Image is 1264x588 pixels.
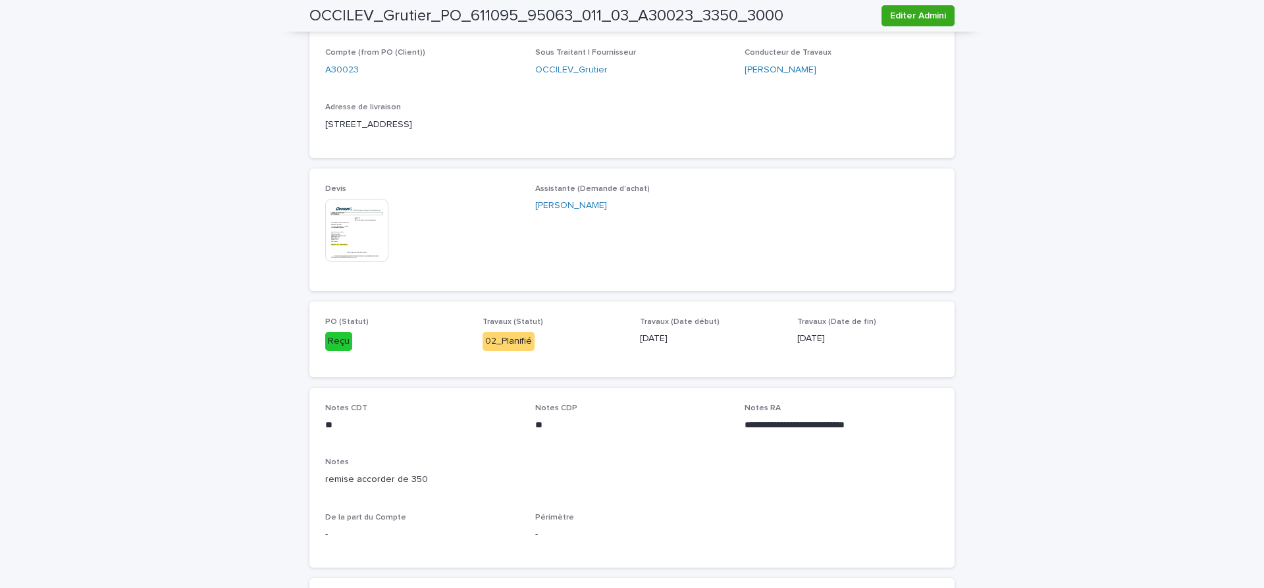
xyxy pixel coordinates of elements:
p: [STREET_ADDRESS] [325,118,519,132]
a: [PERSON_NAME] [745,63,816,77]
span: Notes RA [745,404,781,412]
a: OCCILEV_Grutier [535,63,608,77]
span: Notes CDP [535,404,577,412]
span: Editer Admini [890,9,946,22]
span: Compte (from PO (Client)) [325,49,425,57]
span: Assistante (Demande d'achat) [535,185,650,193]
a: [PERSON_NAME] [535,199,607,213]
button: Editer Admini [882,5,955,26]
span: Sous Traitant | Fournisseur [535,49,636,57]
span: De la part du Compte [325,514,406,521]
a: A30023 [325,63,359,77]
span: Conducteur de Travaux [745,49,831,57]
span: Adresse de livraison [325,103,401,111]
span: Périmètre [535,514,574,521]
p: [DATE] [640,332,781,346]
p: - [535,527,729,541]
p: - [325,527,519,541]
h2: OCCILEV_Grutier_PO_611095_95063_011_03_A30023_3350_3000 [309,7,783,26]
span: Travaux (Statut) [483,318,543,326]
p: [DATE] [797,332,939,346]
div: Reçu [325,332,352,351]
p: remise accorder de 350 [325,473,939,487]
span: Devis [325,185,346,193]
div: 02_Planifié [483,332,535,351]
span: PO (Statut) [325,318,369,326]
span: Travaux (Date de fin) [797,318,876,326]
span: Notes CDT [325,404,367,412]
span: Notes [325,458,349,466]
span: Travaux (Date début) [640,318,720,326]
